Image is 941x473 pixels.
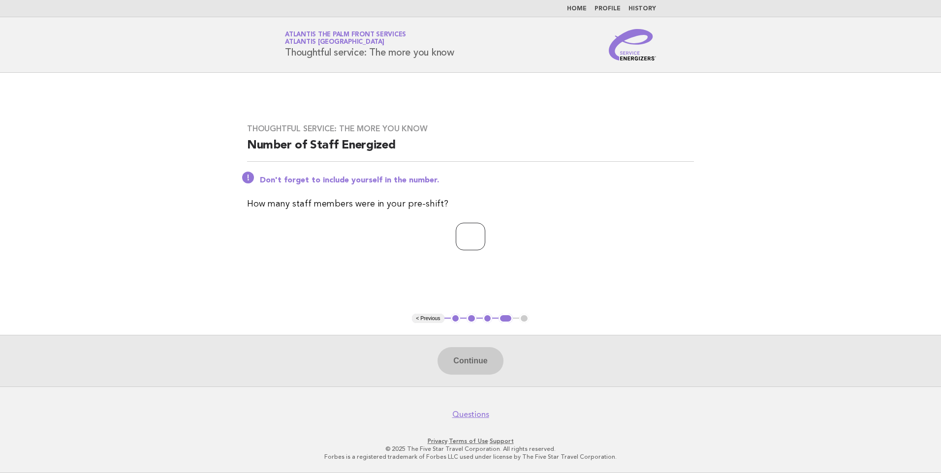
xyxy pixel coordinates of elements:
[490,438,514,444] a: Support
[567,6,587,12] a: Home
[169,445,772,453] p: © 2025 The Five Star Travel Corporation. All rights reserved.
[451,314,461,324] button: 1
[467,314,476,324] button: 2
[285,32,454,58] h1: Thoughtful service: The more you know
[247,197,694,211] p: How many staff members were in your pre-shift?
[428,438,447,444] a: Privacy
[483,314,493,324] button: 3
[247,138,694,162] h2: Number of Staff Energized
[260,176,694,185] p: Don't forget to include yourself in the number.
[247,124,694,134] h3: Thoughtful service: The more you know
[609,29,656,60] img: Service Energizers
[285,31,406,45] a: Atlantis The Palm Front ServicesAtlantis [GEOGRAPHIC_DATA]
[285,39,384,46] span: Atlantis [GEOGRAPHIC_DATA]
[412,314,444,324] button: < Previous
[169,437,772,445] p: · ·
[452,410,489,419] a: Questions
[169,453,772,461] p: Forbes is a registered trademark of Forbes LLC used under license by The Five Star Travel Corpora...
[449,438,488,444] a: Terms of Use
[628,6,656,12] a: History
[499,314,513,324] button: 4
[595,6,621,12] a: Profile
